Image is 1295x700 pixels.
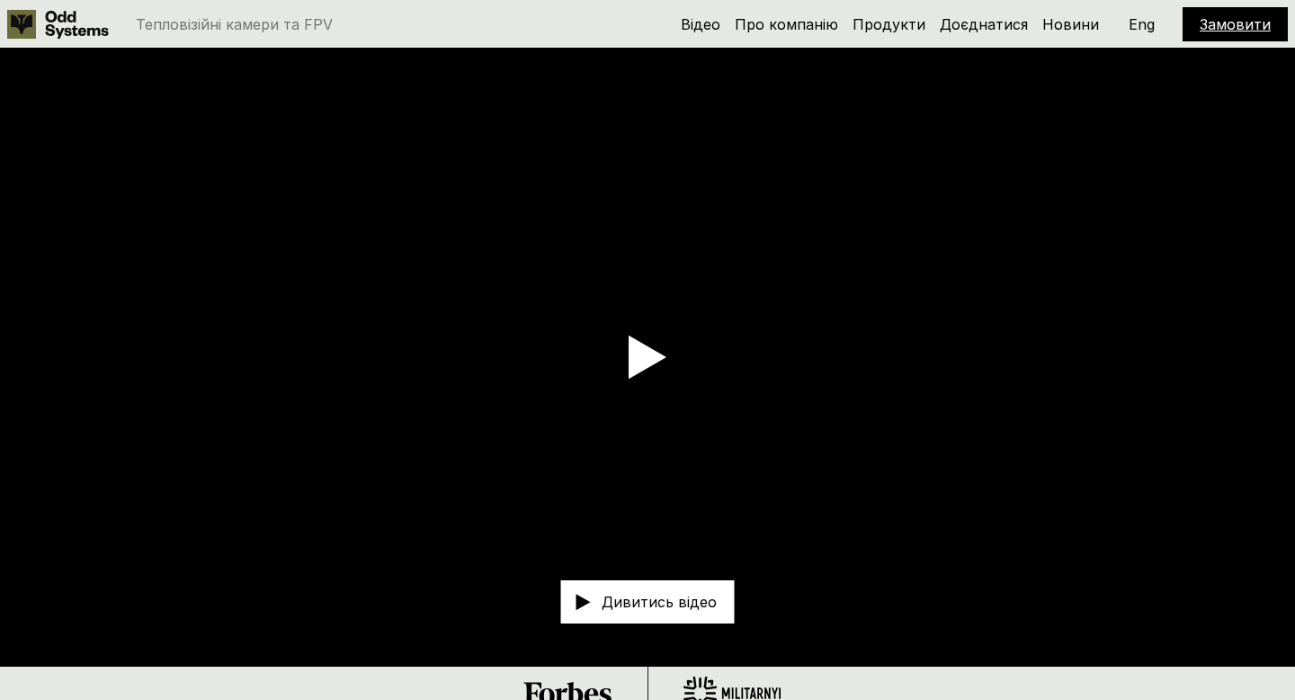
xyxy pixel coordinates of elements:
a: Продукти [853,15,925,33]
a: Замовити [1200,15,1271,33]
a: Новини [1042,15,1099,33]
p: Тепловізійні камери та FPV [136,17,333,31]
p: Eng [1129,17,1155,31]
p: Дивитись відео [602,595,717,609]
a: Про компанію [735,15,838,33]
a: Доєднатися [940,15,1028,33]
a: Відео [681,15,720,33]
